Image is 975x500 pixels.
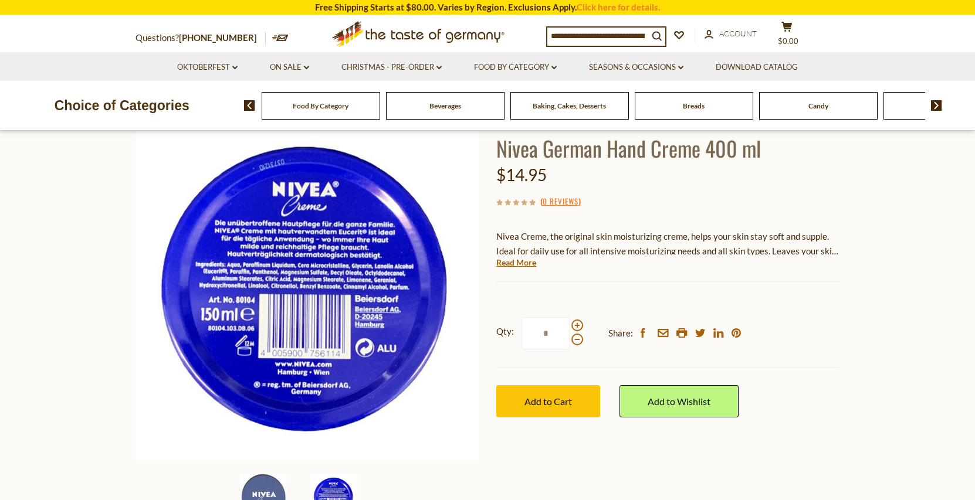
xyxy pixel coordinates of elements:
[705,28,757,40] a: Account
[177,61,238,74] a: Oktoberfest
[496,231,838,271] span: Nivea Creme, the original skin moisturizing creme, helps your skin stay soft and supple. Ideal fo...
[808,101,828,110] a: Candy
[179,32,257,43] a: [PHONE_NUMBER]
[293,101,348,110] a: Food By Category
[778,36,798,46] span: $0.00
[931,100,942,111] img: next arrow
[543,195,578,208] a: 0 Reviews
[136,30,266,46] p: Questions?
[496,135,839,161] h1: Nivea German Hand Creme 400 ml
[540,195,581,207] span: ( )
[683,101,705,110] a: Breads
[474,61,557,74] a: Food By Category
[769,21,804,50] button: $0.00
[533,101,606,110] a: Baking, Cakes, Desserts
[608,326,633,341] span: Share:
[429,101,461,110] a: Beverages
[589,61,683,74] a: Seasons & Occasions
[244,100,255,111] img: previous arrow
[577,2,660,12] a: Click here for details.
[341,61,442,74] a: Christmas - PRE-ORDER
[496,165,547,185] span: $14.95
[524,396,572,407] span: Add to Cart
[522,317,570,349] input: Qty:
[496,385,600,417] button: Add to Cart
[496,324,514,339] strong: Qty:
[496,257,536,268] a: Read More
[136,117,479,460] img: Nivea German Hand Creme 400 ml
[270,61,309,74] a: On Sale
[719,29,757,38] span: Account
[619,385,739,417] a: Add to Wishlist
[716,61,798,74] a: Download Catalog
